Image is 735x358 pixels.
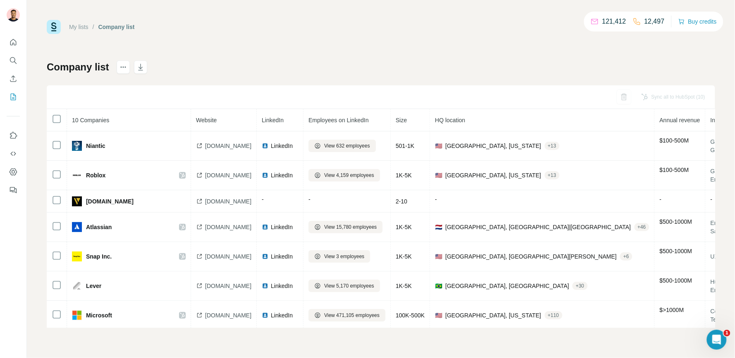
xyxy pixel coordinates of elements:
[86,197,134,206] span: [DOMAIN_NAME]
[205,171,251,179] span: [DOMAIN_NAME]
[7,71,20,86] button: Enrich CSV
[309,117,369,123] span: Employees on LinkedIn
[205,197,251,206] span: [DOMAIN_NAME]
[396,198,407,205] span: 2-10
[634,223,649,231] div: + 46
[724,330,730,336] span: 1
[86,142,105,150] span: Niantic
[93,23,94,31] li: /
[324,142,370,150] span: View 632 employees
[309,140,376,152] button: View 632 employees
[711,196,713,203] span: -
[435,223,442,231] span: 🇳🇱
[205,282,251,290] span: [DOMAIN_NAME]
[309,280,380,292] button: View 5,170 employees
[7,128,20,143] button: Use Surfe on LinkedIn
[262,253,268,260] img: LinkedIn logo
[435,171,442,179] span: 🇺🇸
[445,282,569,290] span: [GEOGRAPHIC_DATA], [GEOGRAPHIC_DATA]
[445,142,541,150] span: [GEOGRAPHIC_DATA], [US_STATE]
[602,17,626,27] p: 121,412
[396,224,412,230] span: 1K-5K
[545,142,560,150] div: + 13
[324,223,377,231] span: View 15,780 employees
[707,330,727,350] iframe: Intercom live chat
[47,20,61,34] img: Surfe Logo
[86,311,112,319] span: Microsoft
[69,24,89,30] a: My lists
[196,117,217,123] span: Website
[72,196,82,206] img: company-logo
[396,117,407,123] span: Size
[660,196,662,203] span: -
[86,252,112,261] span: Snap Inc.
[98,23,135,31] div: Company list
[72,141,82,151] img: company-logo
[72,310,82,320] img: company-logo
[7,183,20,198] button: Feedback
[396,312,425,319] span: 100K-500K
[660,167,689,173] span: $ 100-500M
[445,252,617,261] span: [GEOGRAPHIC_DATA], [GEOGRAPHIC_DATA][PERSON_NAME]
[205,142,251,150] span: [DOMAIN_NAME]
[262,312,268,319] img: LinkedIn logo
[72,170,82,180] img: company-logo
[660,137,689,144] span: $ 100-500M
[660,218,692,225] span: $ 500-1000M
[572,282,587,290] div: + 30
[435,311,442,319] span: 🇺🇸
[445,223,631,231] span: [GEOGRAPHIC_DATA], [GEOGRAPHIC_DATA]|[GEOGRAPHIC_DATA]
[72,281,82,291] img: company-logo
[86,282,101,290] span: Lever
[435,117,465,123] span: HQ location
[271,282,293,290] span: LinkedIn
[72,117,109,123] span: 10 Companies
[7,53,20,68] button: Search
[396,172,412,179] span: 1K-5K
[7,146,20,161] button: Use Surfe API
[262,117,284,123] span: LinkedIn
[324,253,364,260] span: View 3 employees
[396,283,412,289] span: 1K-5K
[660,248,692,254] span: $ 500-1000M
[86,171,105,179] span: Roblox
[262,283,268,289] img: LinkedIn logo
[7,8,20,22] img: Avatar
[545,312,563,319] div: + 110
[324,282,374,290] span: View 5,170 employees
[117,60,130,74] button: actions
[7,164,20,179] button: Dashboard
[262,196,264,203] span: -
[7,89,20,104] button: My lists
[7,35,20,50] button: Quick start
[545,172,560,179] div: + 13
[660,307,684,313] span: $ >1000M
[271,142,293,150] span: LinkedIn
[205,223,251,231] span: [DOMAIN_NAME]
[644,17,665,27] p: 12,497
[72,252,82,261] img: company-logo
[396,143,414,149] span: 501-1K
[309,221,383,233] button: View 15,780 employees
[262,172,268,179] img: LinkedIn logo
[711,117,731,123] span: Industry
[271,223,293,231] span: LinkedIn
[47,60,109,74] h1: Company list
[435,142,442,150] span: 🇺🇸
[324,312,380,319] span: View 471,105 employees
[660,277,692,284] span: $ 500-1000M
[271,311,293,319] span: LinkedIn
[271,252,293,261] span: LinkedIn
[309,169,380,181] button: View 4,159 employees
[262,224,268,230] img: LinkedIn logo
[262,143,268,149] img: LinkedIn logo
[72,222,82,232] img: company-logo
[396,253,412,260] span: 1K-5K
[309,309,385,322] button: View 471,105 employees
[86,223,112,231] span: Atlassian
[445,171,541,179] span: [GEOGRAPHIC_DATA], [US_STATE]
[435,282,442,290] span: 🇧🇷
[205,252,251,261] span: [DOMAIN_NAME]
[660,117,700,123] span: Annual revenue
[309,250,370,263] button: View 3 employees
